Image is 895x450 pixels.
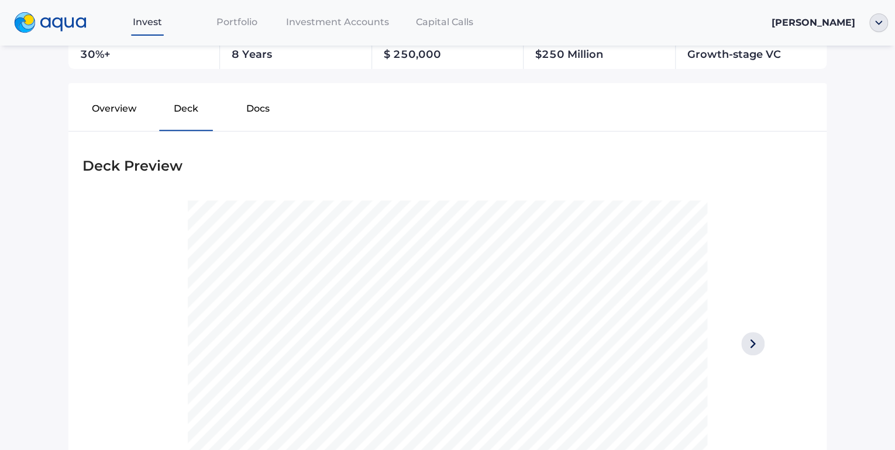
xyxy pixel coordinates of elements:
[229,306,432,344] span: HOF Capital
[286,16,389,27] span: Investment Accounts
[281,10,394,34] a: Investment Accounts
[741,332,765,355] img: Right-Arrow.svg
[232,49,380,64] div: 8 Years
[869,13,888,32] img: ellipse
[14,12,87,33] img: logo
[222,92,294,130] button: Docs
[150,92,222,130] button: Deck
[687,49,836,64] div: Growth-stage VC
[216,16,257,27] span: Portfolio
[394,10,495,34] a: Capital Calls
[384,49,532,64] div: $ 250,000
[80,49,200,64] div: 30%+
[192,10,281,34] a: Portfolio
[210,366,469,379] span: Strategic Opportunities Fund: Overview | 4Q 2024
[535,49,668,64] div: $250 Million
[772,17,855,28] span: [PERSON_NAME]
[133,16,162,27] span: Invest
[78,92,150,130] button: Overview
[381,404,693,411] span: [PERSON_NAME] <[PERSON_NAME][EMAIL_ADDRESS][DOMAIN_NAME]>
[82,155,813,177] div: Deck Preview
[416,16,473,27] span: Capital Calls
[7,9,103,36] a: logo
[103,10,192,34] a: Invest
